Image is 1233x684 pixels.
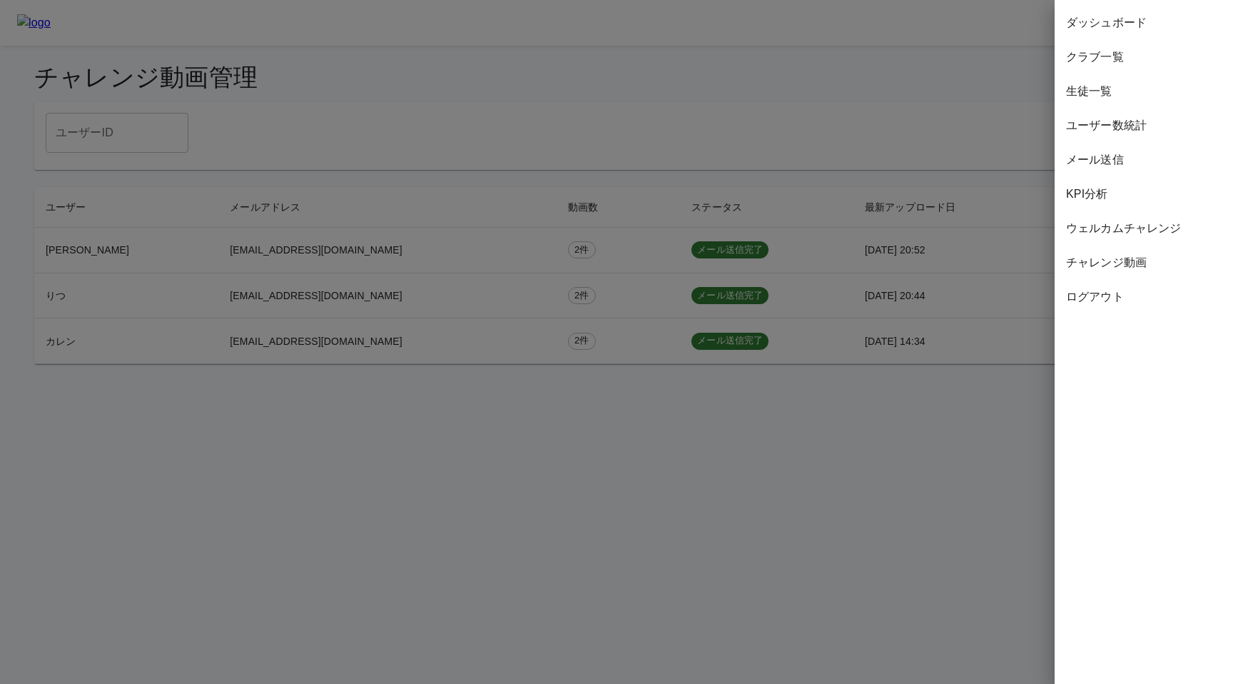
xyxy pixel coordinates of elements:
span: メール送信 [1066,151,1222,169]
span: ログアウト [1066,288,1222,306]
div: ログアウト [1055,280,1233,314]
div: ユーザー数統計 [1055,109,1233,143]
div: KPI分析 [1055,177,1233,211]
div: ダッシュボード [1055,6,1233,40]
span: ウェルカムチャレンジ [1066,220,1222,237]
span: KPI分析 [1066,186,1222,203]
span: ダッシュボード [1066,14,1222,31]
span: 生徒一覧 [1066,83,1222,100]
span: クラブ一覧 [1066,49,1222,66]
span: チャレンジ動画 [1066,254,1222,271]
div: メール送信 [1055,143,1233,177]
div: ウェルカムチャレンジ [1055,211,1233,246]
div: クラブ一覧 [1055,40,1233,74]
span: ユーザー数統計 [1066,117,1222,134]
div: 生徒一覧 [1055,74,1233,109]
div: チャレンジ動画 [1055,246,1233,280]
